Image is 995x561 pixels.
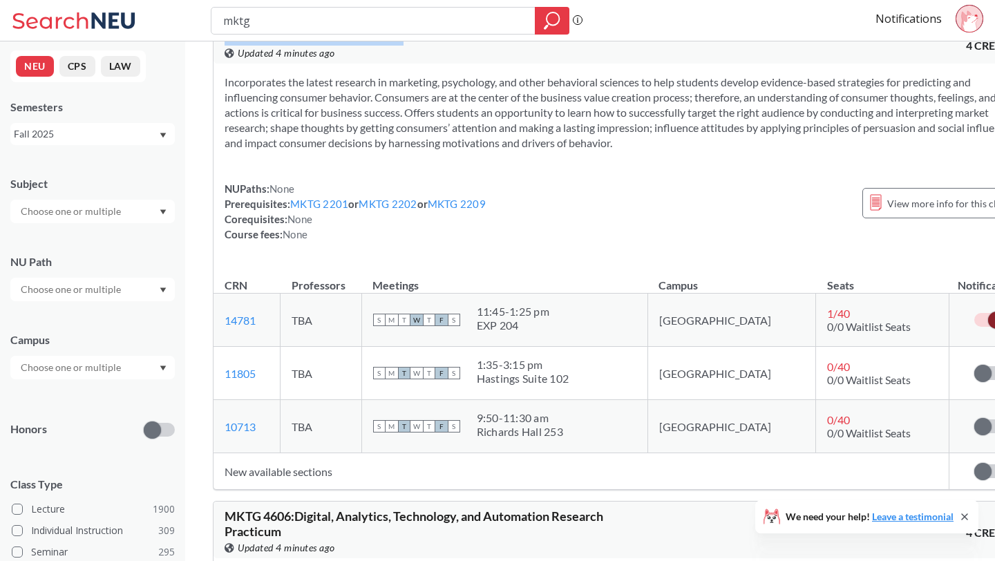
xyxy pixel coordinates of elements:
span: T [398,314,410,326]
td: [GEOGRAPHIC_DATA] [647,400,816,453]
span: W [410,420,423,432]
span: S [448,420,460,432]
td: [GEOGRAPHIC_DATA] [647,347,816,400]
svg: Dropdown arrow [160,287,167,293]
span: 0/0 Waitlist Seats [827,373,911,386]
span: S [448,367,460,379]
span: 1 / 40 [827,307,850,320]
a: Notifications [875,11,942,26]
span: T [423,314,435,326]
a: MKTG 2201 [290,198,348,210]
label: Individual Instruction [12,522,175,540]
span: F [435,420,448,432]
a: MKTG 2202 [359,198,417,210]
div: Dropdown arrow [10,200,175,223]
button: CPS [59,56,95,77]
div: Hastings Suite 102 [477,372,569,386]
span: Class Type [10,477,175,492]
span: Updated 4 minutes ago [238,46,335,61]
input: Choose one or multiple [14,281,130,298]
span: W [410,367,423,379]
a: 11805 [225,367,256,380]
span: 0 / 40 [827,360,850,373]
span: M [386,367,398,379]
span: 0/0 Waitlist Seats [827,320,911,333]
label: Seminar [12,543,175,561]
span: 0/0 Waitlist Seats [827,426,911,439]
span: T [398,367,410,379]
td: [GEOGRAPHIC_DATA] [647,294,816,347]
label: Lecture [12,500,175,518]
div: Campus [10,332,175,348]
span: T [423,367,435,379]
td: TBA [281,400,361,453]
svg: Dropdown arrow [160,133,167,138]
div: Dropdown arrow [10,356,175,379]
td: TBA [281,347,361,400]
p: Honors [10,421,47,437]
div: Richards Hall 253 [477,425,563,439]
span: S [448,314,460,326]
span: 309 [158,523,175,538]
span: F [435,314,448,326]
span: 295 [158,544,175,560]
div: magnifying glass [535,7,569,35]
div: NUPaths: Prerequisites: or or Corequisites: Course fees: [225,181,486,242]
span: M [386,314,398,326]
div: NU Path [10,254,175,269]
svg: Dropdown arrow [160,365,167,371]
span: M [386,420,398,432]
div: EXP 204 [477,318,549,332]
div: 1:35 - 3:15 pm [477,358,569,372]
span: None [283,228,307,240]
div: Fall 2025Dropdown arrow [10,123,175,145]
span: T [398,420,410,432]
svg: Dropdown arrow [160,209,167,215]
input: Choose one or multiple [14,203,130,220]
div: 11:45 - 1:25 pm [477,305,549,318]
a: MKTG 2209 [428,198,486,210]
span: W [410,314,423,326]
a: 10713 [225,420,256,433]
span: 1900 [153,502,175,517]
div: Semesters [10,99,175,115]
span: S [373,314,386,326]
span: None [287,213,312,225]
div: Fall 2025 [14,126,158,142]
span: None [269,182,294,195]
input: Choose one or multiple [14,359,130,376]
svg: magnifying glass [544,11,560,30]
th: Seats [816,264,949,294]
span: Updated 4 minutes ago [238,540,335,555]
div: Dropdown arrow [10,278,175,301]
th: Campus [647,264,816,294]
button: NEU [16,56,54,77]
div: 9:50 - 11:30 am [477,411,563,425]
div: CRN [225,278,247,293]
div: Subject [10,176,175,191]
span: MKTG 4606 : Digital, Analytics, Technology, and Automation Research Practicum [225,508,603,539]
input: Class, professor, course number, "phrase" [222,9,525,32]
td: TBA [281,294,361,347]
span: 0 / 40 [827,413,850,426]
span: F [435,367,448,379]
button: LAW [101,56,140,77]
td: New available sections [214,453,949,490]
th: Professors [281,264,361,294]
span: We need your help! [786,512,954,522]
th: Meetings [361,264,647,294]
span: T [423,420,435,432]
span: S [373,367,386,379]
a: Leave a testimonial [872,511,954,522]
span: S [373,420,386,432]
a: 14781 [225,314,256,327]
